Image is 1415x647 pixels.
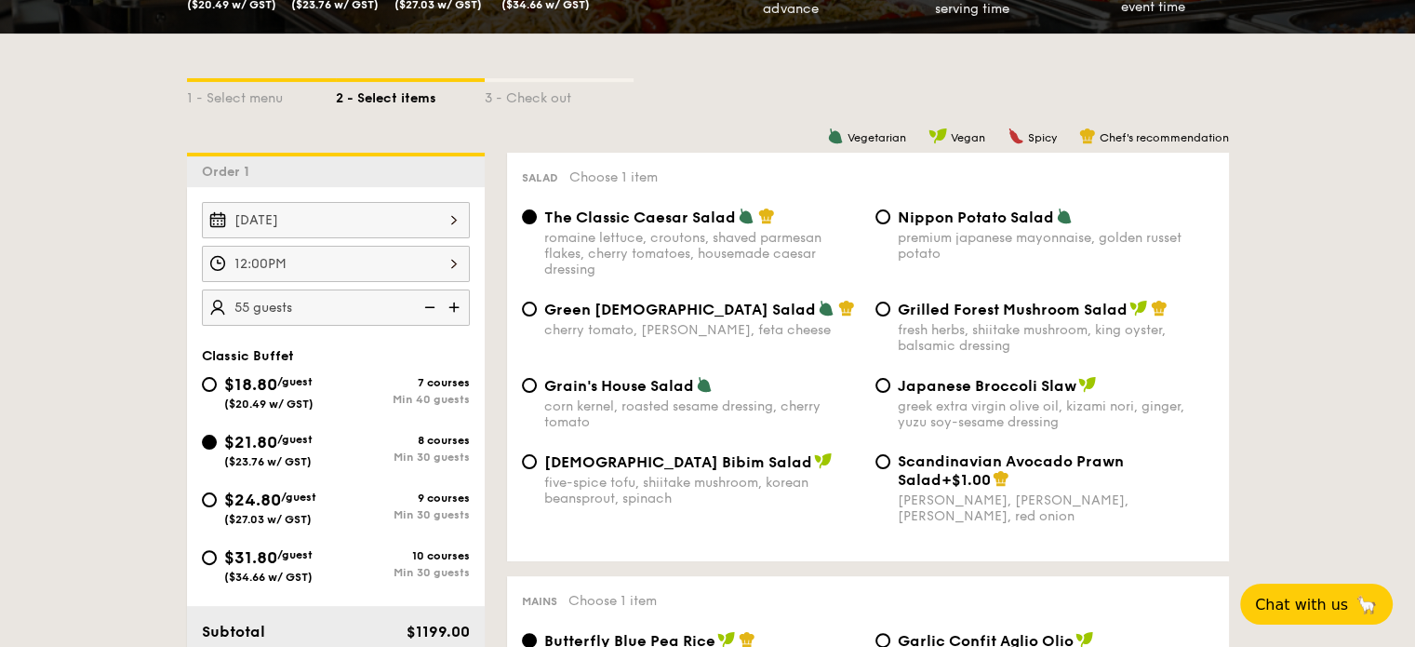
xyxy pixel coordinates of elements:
span: /guest [277,548,313,561]
div: greek extra virgin olive oil, kizami nori, ginger, yuzu soy-sesame dressing [898,398,1214,430]
span: Grain's House Salad [544,377,694,395]
button: Chat with us🦙 [1240,584,1393,625]
span: Salad [522,171,558,184]
input: Grain's House Saladcorn kernel, roasted sesame dressing, cherry tomato [522,378,537,393]
img: icon-vegan.f8ff3823.svg [814,452,833,469]
div: 1 - Select menu [187,82,336,108]
img: icon-chef-hat.a58ddaea.svg [1079,128,1096,144]
span: Vegetarian [848,131,906,144]
span: Classic Buffet [202,348,294,364]
div: five-spice tofu, shiitake mushroom, korean beansprout, spinach [544,475,861,506]
div: romaine lettuce, croutons, shaved parmesan flakes, cherry tomatoes, housemade caesar dressing [544,230,861,277]
img: icon-vegan.f8ff3823.svg [1078,376,1097,393]
input: Green [DEMOGRAPHIC_DATA] Saladcherry tomato, [PERSON_NAME], feta cheese [522,302,537,317]
input: Scandinavian Avocado Prawn Salad+$1.00[PERSON_NAME], [PERSON_NAME], [PERSON_NAME], red onion [875,454,890,469]
input: $24.80/guest($27.03 w/ GST)9 coursesMin 30 guests [202,492,217,507]
div: 7 courses [336,376,470,389]
span: +$1.00 [941,471,991,489]
div: 2 - Select items [336,82,485,108]
img: icon-vegan.f8ff3823.svg [928,128,947,144]
img: icon-vegetarian.fe4039eb.svg [696,376,713,393]
span: Chef's recommendation [1100,131,1229,144]
input: The Classic Caesar Saladromaine lettuce, croutons, shaved parmesan flakes, cherry tomatoes, house... [522,209,537,224]
span: Spicy [1028,131,1057,144]
input: [DEMOGRAPHIC_DATA] Bibim Saladfive-spice tofu, shiitake mushroom, korean beansprout, spinach [522,454,537,469]
img: icon-vegan.f8ff3823.svg [1129,300,1148,317]
img: icon-chef-hat.a58ddaea.svg [838,300,855,317]
img: icon-spicy.37a8142b.svg [1008,128,1024,144]
span: $18.80 [224,374,277,395]
span: ($27.03 w/ GST) [224,513,312,526]
span: Japanese Broccoli Slaw [898,377,1076,395]
input: Event date [202,202,470,238]
div: 9 courses [336,492,470,505]
div: premium japanese mayonnaise, golden russet potato [898,230,1214,262]
div: Min 30 guests [336,566,470,579]
span: Chat with us [1255,596,1348,613]
img: icon-vegetarian.fe4039eb.svg [1056,208,1073,224]
input: Number of guests [202,290,470,326]
span: /guest [277,433,313,446]
img: icon-vegetarian.fe4039eb.svg [818,300,834,317]
div: Min 30 guests [336,451,470,464]
span: ($23.76 w/ GST) [224,455,312,468]
input: $18.80/guest($20.49 w/ GST)7 coursesMin 40 guests [202,377,217,392]
span: $1199.00 [406,623,469,640]
span: Nippon Potato Salad [898,209,1054,226]
span: Vegan [951,131,985,144]
span: $31.80 [224,547,277,568]
div: 8 courses [336,434,470,447]
div: 3 - Check out [485,82,634,108]
div: fresh herbs, shiitake mushroom, king oyster, balsamic dressing [898,322,1214,354]
span: ($20.49 w/ GST) [224,398,314,411]
span: Grilled Forest Mushroom Salad [898,301,1128,318]
span: /guest [277,375,313,388]
input: Event time [202,246,470,282]
span: ($34.66 w/ GST) [224,571,313,584]
img: icon-chef-hat.a58ddaea.svg [993,470,1009,487]
span: [DEMOGRAPHIC_DATA] Bibim Salad [544,453,812,471]
span: Scandinavian Avocado Prawn Salad [898,452,1124,489]
div: Min 40 guests [336,393,470,406]
span: Green [DEMOGRAPHIC_DATA] Salad [544,301,816,318]
img: icon-reduce.1d2dbef1.svg [414,290,442,325]
span: Choose 1 item [568,593,657,609]
span: Mains [522,595,557,608]
div: cherry tomato, [PERSON_NAME], feta cheese [544,322,861,338]
input: Nippon Potato Saladpremium japanese mayonnaise, golden russet potato [875,209,890,224]
input: Japanese Broccoli Slawgreek extra virgin olive oil, kizami nori, ginger, yuzu soy-sesame dressing [875,378,890,393]
input: $31.80/guest($34.66 w/ GST)10 coursesMin 30 guests [202,550,217,565]
span: /guest [281,491,316,504]
img: icon-chef-hat.a58ddaea.svg [758,208,775,224]
span: $24.80 [224,490,281,510]
img: icon-chef-hat.a58ddaea.svg [1151,300,1168,317]
span: Subtotal [202,623,265,640]
img: icon-add.58712e84.svg [442,290,470,325]
div: corn kernel, roasted sesame dressing, cherry tomato [544,398,861,430]
input: $21.80/guest($23.76 w/ GST)8 coursesMin 30 guests [202,435,217,450]
div: Min 30 guests [336,508,470,521]
span: Order 1 [202,164,257,180]
div: [PERSON_NAME], [PERSON_NAME], [PERSON_NAME], red onion [898,492,1214,524]
span: The Classic Caesar Salad [544,209,736,226]
span: 🦙 [1355,594,1378,615]
span: Choose 1 item [569,169,658,185]
img: icon-vegetarian.fe4039eb.svg [738,208,754,224]
span: $21.80 [224,432,277,452]
img: icon-vegetarian.fe4039eb.svg [827,128,844,144]
input: Grilled Forest Mushroom Saladfresh herbs, shiitake mushroom, king oyster, balsamic dressing [875,302,890,317]
div: 10 courses [336,549,470,562]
